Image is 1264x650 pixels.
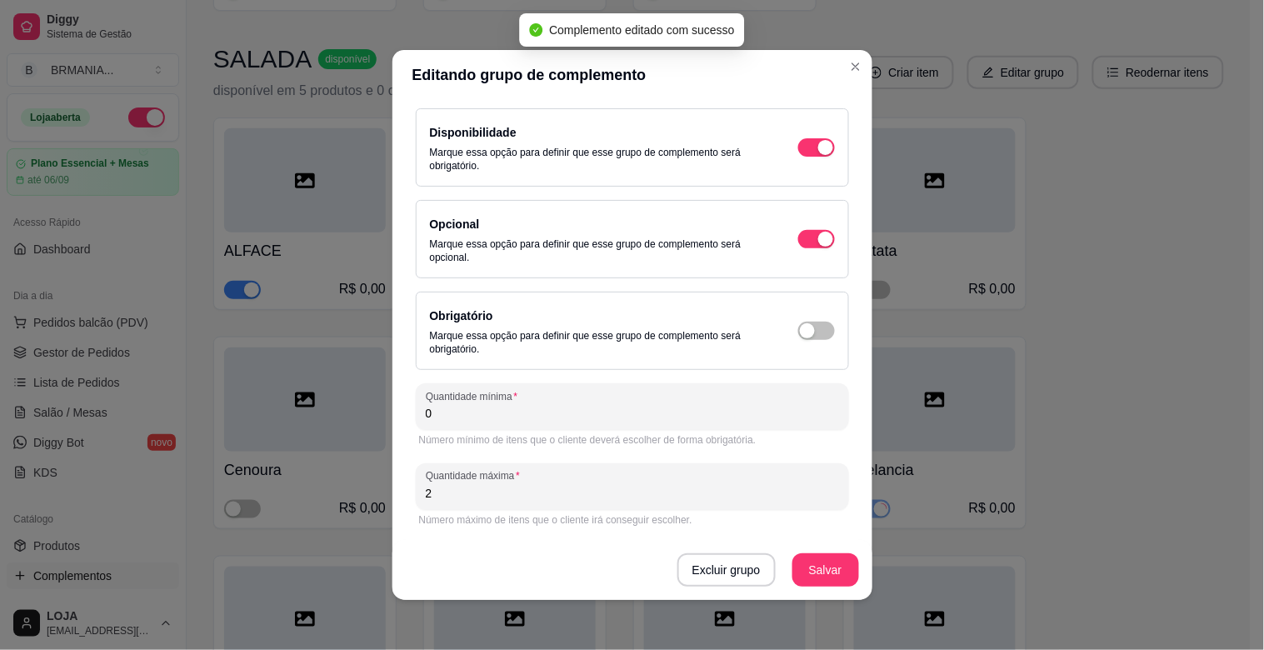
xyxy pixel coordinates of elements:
label: Disponibilidade [430,126,517,139]
label: Opcional [430,217,480,231]
div: Número mínimo de itens que o cliente deverá escolher de forma obrigatória. [419,433,846,447]
span: check-circle [529,23,542,37]
label: Obrigatório [430,309,493,322]
p: Marque essa opção para definir que esse grupo de complemento será opcional. [430,237,765,264]
input: Quantidade mínima [426,405,839,422]
span: Complemento editado com sucesso [549,23,735,37]
label: Quantidade máxima [426,469,526,483]
button: Salvar [792,553,859,587]
p: Marque essa opção para definir que esse grupo de complemento será obrigatório. [430,329,765,356]
input: Quantidade máxima [426,485,839,502]
button: Close [842,53,869,80]
div: Número máximo de itens que o cliente irá conseguir escolher. [419,513,846,527]
label: Quantidade mínima [426,389,523,403]
button: Excluir grupo [677,553,776,587]
header: Editando grupo de complemento [392,50,872,100]
p: Marque essa opção para definir que esse grupo de complemento será obrigatório. [430,146,765,172]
